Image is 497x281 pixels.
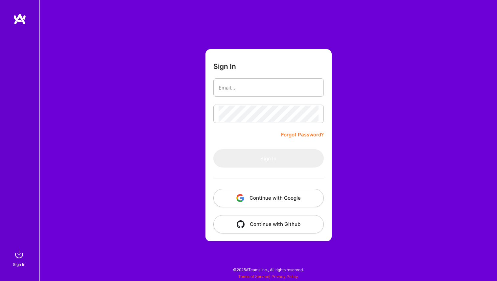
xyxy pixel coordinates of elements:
[12,248,26,261] img: sign in
[213,62,236,70] h3: Sign In
[281,131,324,139] a: Forgot Password?
[213,215,324,233] button: Continue with Github
[236,194,244,202] img: icon
[238,274,298,279] span: |
[13,261,25,268] div: Sign In
[237,220,245,228] img: icon
[13,13,26,25] img: logo
[219,79,319,96] input: Email...
[39,261,497,278] div: © 2025 ATeams Inc., All rights reserved.
[14,248,26,268] a: sign inSign In
[213,149,324,168] button: Sign In
[272,274,298,279] a: Privacy Policy
[213,189,324,207] button: Continue with Google
[238,274,269,279] a: Terms of Service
